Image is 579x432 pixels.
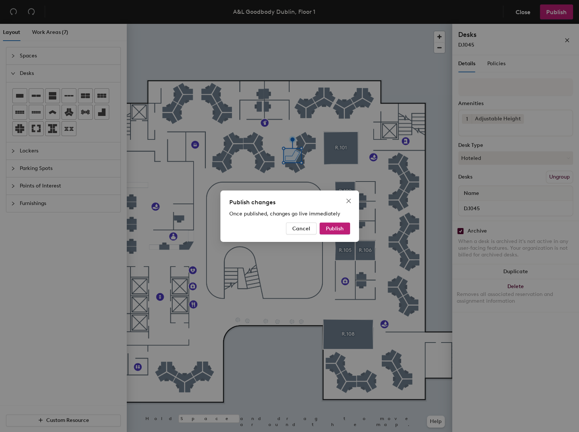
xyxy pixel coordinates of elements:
span: Publish [326,225,344,231]
button: Cancel [286,223,317,234]
span: Cancel [292,225,310,231]
span: Close [343,198,355,204]
button: Close [343,195,355,207]
div: Publish changes [229,198,350,207]
span: Once published, changes go live immediately [229,211,340,217]
button: Publish [320,223,350,234]
span: close [346,198,352,204]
